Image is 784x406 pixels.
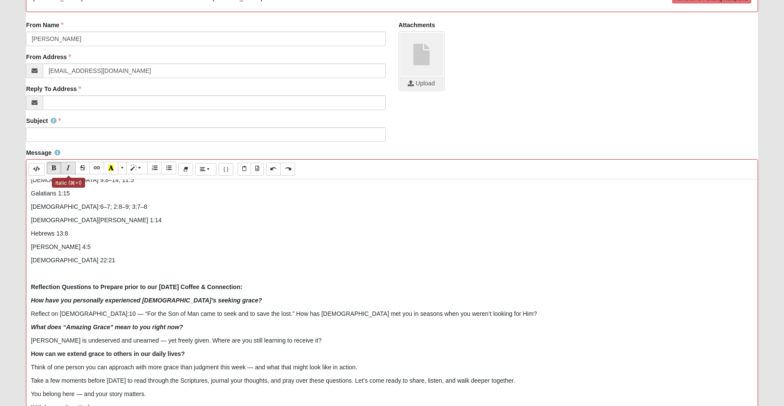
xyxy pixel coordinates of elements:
[31,189,753,198] p: Galatians 1:15
[89,162,104,174] button: Link (⌘+K)
[31,350,184,357] b: How can we extend grace to others in our daily lives?
[266,163,281,175] button: Undo (⌘+Z)
[280,163,295,175] button: Redo (⌘+⇧+Z)
[31,216,753,225] p: [DEMOGRAPHIC_DATA][PERSON_NAME] 1:14
[31,176,753,185] p: [DEMOGRAPHIC_DATA] 9:8–14; 11:5
[47,162,61,174] button: Bold (⌘+B)
[126,162,147,174] button: Style
[31,202,753,211] p: [DEMOGRAPHIC_DATA]:6–7; 2:8–9; 3:7–8
[104,162,118,174] button: Recent Color
[118,162,127,174] button: More Color
[31,229,753,238] p: Hebrews 13:8
[147,162,162,174] button: Ordered list (⌘+⇧+NUM8)
[26,148,60,157] label: Message
[238,163,251,175] button: Paste Text
[31,297,262,304] b: How have you personally experienced [DEMOGRAPHIC_DATA]’s seeking grace?
[31,390,753,399] p: You belong here — and your story matters.
[26,85,81,93] label: Reply To Address
[31,283,242,290] b: Reflection Questions to Prepare prior to our [DATE] Coffee & Connection:
[162,162,176,174] button: Unordered list (⌘+⇧+NUM7)
[31,376,753,385] p: Take a few moments before [DATE] to read through the Scriptures, journal your thoughts, and pray ...
[31,336,753,345] p: [PERSON_NAME] is undeserved and unearned — yet freely given. Where are you still learning to rece...
[219,163,233,176] button: Merge Field
[399,21,435,29] label: Attachments
[31,256,753,265] p: [DEMOGRAPHIC_DATA] 22:21
[31,363,753,372] p: Think of one person you can approach with more grace than judgment this week — and what that migh...
[26,116,61,125] label: Subject
[61,162,76,174] button: Italic (⌘+I)
[26,21,63,29] label: From Name
[52,178,85,188] div: Italic (⌘+I)
[178,163,193,176] button: Remove Font Style (⌘+\)
[195,163,216,176] button: Paragraph
[31,324,183,330] b: What does “Amazing Grace” mean to you right now?
[31,309,753,318] p: Reflect on [DEMOGRAPHIC_DATA]:10 — “For the Son of Man came to seek and to save the lost.” How ha...
[26,53,71,61] label: From Address
[251,163,264,175] button: Paste from Word
[29,163,44,176] button: Code Editor
[75,162,90,174] button: Strikethrough (⌘+⇧+S)
[31,242,753,252] p: [PERSON_NAME] 4:5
